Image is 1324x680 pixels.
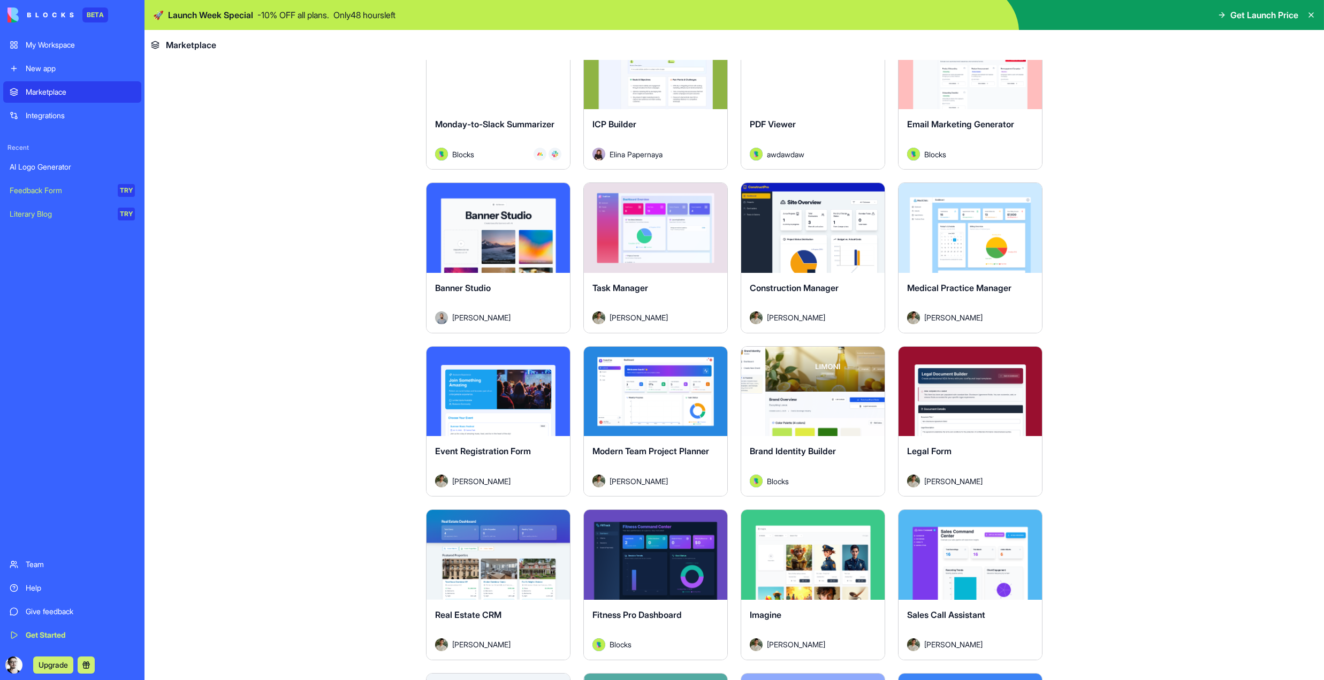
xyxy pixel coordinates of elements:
span: 🚀 [153,9,164,21]
a: Task ManagerAvatar[PERSON_NAME] [583,182,728,333]
img: Avatar [907,638,920,651]
span: [PERSON_NAME] [452,476,511,487]
span: Email Marketing Generator [907,119,1014,129]
span: Event Registration Form [435,446,531,456]
a: New app [3,58,141,79]
a: Brand Identity BuilderAvatarBlocks [741,346,885,497]
img: Avatar [592,311,605,324]
a: Real Estate CRMAvatar[PERSON_NAME] [426,509,570,660]
img: Avatar [907,311,920,324]
img: Slack_i955cf.svg [552,151,558,157]
span: Marketplace [166,39,216,51]
a: My Workspace [3,34,141,56]
p: Only 48 hours left [333,9,395,21]
img: ACg8ocIMsiA_l8iGmqXWADqVTRuz67a79TT4UVzgibSDdform8LEBz4=s96-c [5,656,22,674]
span: ICP Builder [592,119,636,129]
a: Email Marketing GeneratorAvatarBlocks [898,19,1043,170]
img: Avatar [435,638,448,651]
img: Avatar [592,475,605,487]
span: Get Launch Price [1230,9,1298,21]
span: Blocks [924,149,946,160]
div: Help [26,583,135,593]
img: Avatar [750,475,763,487]
span: [PERSON_NAME] [767,312,825,323]
img: Avatar [907,148,920,161]
a: Modern Team Project PlannerAvatar[PERSON_NAME] [583,346,728,497]
span: Blocks [610,639,631,650]
span: Recent [3,143,141,152]
span: Task Manager [592,282,648,293]
span: Construction Manager [750,282,839,293]
div: Give feedback [26,606,135,617]
a: Banner StudioAvatar[PERSON_NAME] [426,182,570,333]
img: logo [7,7,74,22]
a: ImagineAvatar[PERSON_NAME] [741,509,885,660]
img: Avatar [750,148,763,161]
span: [PERSON_NAME] [924,312,983,323]
div: Literary Blog [10,209,110,219]
span: [PERSON_NAME] [924,639,983,650]
span: Banner Studio [435,282,491,293]
a: ICP BuilderAvatarElina Papernaya [583,19,728,170]
a: Legal FormAvatar[PERSON_NAME] [898,346,1043,497]
img: Avatar [750,638,763,651]
a: Monday-to-Slack SummarizerAvatarBlocks [426,19,570,170]
span: Elina Papernaya [610,149,663,160]
button: Upgrade [33,656,73,674]
img: Avatar [435,311,448,324]
span: [PERSON_NAME] [767,639,825,650]
a: Medical Practice ManagerAvatar[PERSON_NAME] [898,182,1043,333]
span: [PERSON_NAME] [452,312,511,323]
span: Monday-to-Slack Summarizer [435,119,554,129]
img: Avatar [907,475,920,487]
span: Blocks [452,149,474,160]
a: Fitness Pro DashboardAvatarBlocks [583,509,728,660]
span: Legal Form [907,446,952,456]
a: Event Registration FormAvatar[PERSON_NAME] [426,346,570,497]
div: BETA [82,7,108,22]
span: [PERSON_NAME] [924,476,983,487]
img: Avatar [592,148,605,161]
a: Sales Call AssistantAvatar[PERSON_NAME] [898,509,1043,660]
img: Avatar [592,638,605,651]
span: Launch Week Special [168,9,253,21]
a: Give feedback [3,601,141,622]
div: TRY [118,184,135,197]
a: Help [3,577,141,599]
div: Feedback Form [10,185,110,196]
img: Monday_mgmdm1.svg [537,151,543,157]
a: BETA [7,7,108,22]
span: [PERSON_NAME] [610,476,668,487]
a: Feedback FormTRY [3,180,141,201]
span: Medical Practice Manager [907,282,1011,293]
a: PDF ViewerAvatarawdawdaw [741,19,885,170]
a: Literary BlogTRY [3,203,141,225]
div: AI Logo Generator [10,162,135,172]
span: Blocks [767,476,789,487]
div: New app [26,63,135,74]
div: Marketplace [26,87,135,97]
img: Avatar [435,475,448,487]
a: Team [3,554,141,575]
a: Construction ManagerAvatar[PERSON_NAME] [741,182,885,333]
span: Real Estate CRM [435,609,501,620]
img: Avatar [750,311,763,324]
div: TRY [118,208,135,220]
span: [PERSON_NAME] [610,312,668,323]
span: Sales Call Assistant [907,609,985,620]
div: Integrations [26,110,135,121]
a: Integrations [3,105,141,126]
a: Get Started [3,624,141,646]
span: [PERSON_NAME] [452,639,511,650]
span: Fitness Pro Dashboard [592,609,682,620]
p: - 10 % OFF all plans. [257,9,329,21]
div: My Workspace [26,40,135,50]
span: PDF Viewer [750,119,796,129]
a: Marketplace [3,81,141,103]
span: Modern Team Project Planner [592,446,709,456]
span: awdawdaw [767,149,804,160]
img: Avatar [435,148,448,161]
a: AI Logo Generator [3,156,141,178]
span: Imagine [750,609,781,620]
span: Brand Identity Builder [750,446,836,456]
